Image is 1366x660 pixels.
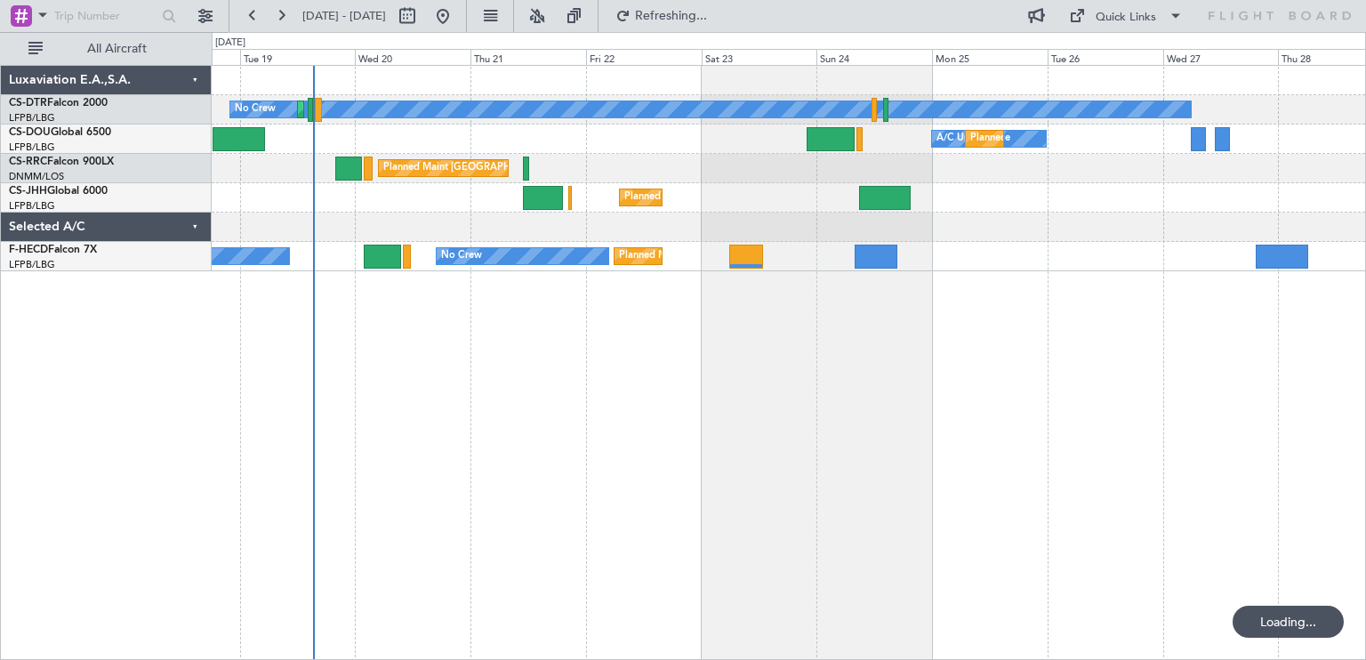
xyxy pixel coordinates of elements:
[46,43,188,55] span: All Aircraft
[9,98,108,109] a: CS-DTRFalcon 2000
[624,184,904,211] div: Planned Maint [GEOGRAPHIC_DATA] ([GEOGRAPHIC_DATA])
[9,157,114,167] a: CS-RRCFalcon 900LX
[607,2,714,30] button: Refreshing...
[9,186,47,197] span: CS-JHH
[355,49,470,65] div: Wed 20
[816,49,932,65] div: Sun 24
[9,199,55,213] a: LFPB/LBG
[441,243,482,270] div: No Crew
[9,127,51,138] span: CS-DOU
[932,49,1048,65] div: Mon 25
[235,96,276,123] div: No Crew
[9,258,55,271] a: LFPB/LBG
[20,35,193,63] button: All Aircraft
[634,10,709,22] span: Refreshing...
[9,157,47,167] span: CS-RRC
[586,49,702,65] div: Fri 22
[383,155,663,181] div: Planned Maint [GEOGRAPHIC_DATA] ([GEOGRAPHIC_DATA])
[9,141,55,154] a: LFPB/LBG
[1048,49,1163,65] div: Tue 26
[1233,606,1344,638] div: Loading...
[702,49,817,65] div: Sat 23
[9,98,47,109] span: CS-DTR
[215,36,245,51] div: [DATE]
[970,125,1250,152] div: Planned Maint [GEOGRAPHIC_DATA] ([GEOGRAPHIC_DATA])
[9,245,48,255] span: F-HECD
[9,245,97,255] a: F-HECDFalcon 7X
[1163,49,1279,65] div: Wed 27
[302,96,393,123] div: Planned Maint Sofia
[619,243,899,270] div: Planned Maint [GEOGRAPHIC_DATA] ([GEOGRAPHIC_DATA])
[470,49,586,65] div: Thu 21
[302,8,386,24] span: [DATE] - [DATE]
[9,111,55,125] a: LFPB/LBG
[9,127,111,138] a: CS-DOUGlobal 6500
[9,170,64,183] a: DNMM/LOS
[936,125,1010,152] div: A/C Unavailable
[1096,9,1156,27] div: Quick Links
[1060,2,1192,30] button: Quick Links
[240,49,356,65] div: Tue 19
[54,3,157,29] input: Trip Number
[9,186,108,197] a: CS-JHHGlobal 6000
